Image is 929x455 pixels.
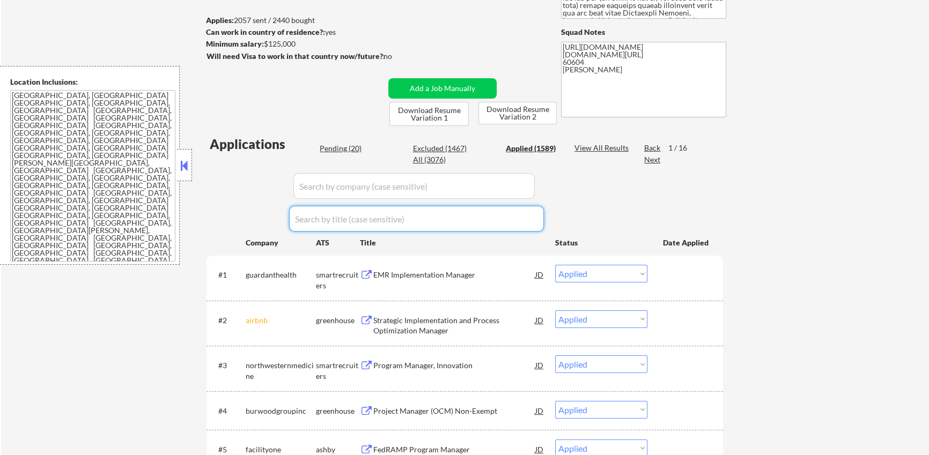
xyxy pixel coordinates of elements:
div: Applications [210,138,316,151]
div: #5 [218,444,237,455]
div: Strategic Implementation and Process Optimization Manager [373,315,535,336]
div: Back [644,143,661,153]
div: Applied (1589) [506,143,559,154]
div: smartrecruiters [316,360,360,381]
div: #1 [218,270,237,280]
div: 1 / 16 [668,143,693,153]
button: Download Resume Variation 2 [478,102,557,124]
div: Title [360,237,545,248]
div: #3 [218,360,237,371]
div: Status [555,233,647,252]
div: Next [644,154,661,165]
strong: Applies: [206,16,234,25]
button: Download Resume Variation 1 [389,102,469,126]
div: 2057 sent / 2440 bought [206,15,385,26]
div: Project Manager (OCM) Non-Exempt [373,406,535,416]
div: guardanthealth [246,270,316,280]
div: no [384,51,414,62]
div: Excluded (1467) [412,143,466,154]
input: Search by title (case sensitive) [289,206,544,232]
div: yes [206,27,381,38]
div: ashby [316,444,360,455]
div: burwoodgroupinc [246,406,316,416]
div: Program Manager, Innovation [373,360,535,371]
strong: Minimum salary: [206,39,264,48]
div: northwesternmedicine [246,360,316,381]
strong: Can work in country of residence?: [206,27,325,36]
strong: Will need Visa to work in that country now/future?: [207,51,385,61]
div: Date Applied [663,237,710,248]
div: Location Inclusions: [10,77,175,87]
div: FedRAMP Program Manager [373,444,535,455]
div: JD [534,401,545,420]
div: EMR Implementation Manager [373,270,535,280]
div: greenhouse [316,406,360,416]
div: #4 [218,406,237,416]
input: Search by company (case sensitive) [293,173,535,199]
div: Pending (20) [320,143,373,154]
div: smartrecruiters [316,270,360,290]
div: View All Results [574,143,632,153]
div: Squad Notes [561,27,726,38]
button: Add a Job Manually [388,78,497,99]
div: ATS [316,237,360,248]
div: JD [534,310,545,330]
div: greenhouse [316,315,360,326]
div: $125,000 [206,39,385,49]
div: airbnb [246,315,316,326]
div: Company [246,237,316,248]
div: All (3076) [412,154,466,165]
div: JD [534,355,545,375]
div: facilityone [246,444,316,455]
div: JD [534,265,545,284]
div: #2 [218,315,237,326]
